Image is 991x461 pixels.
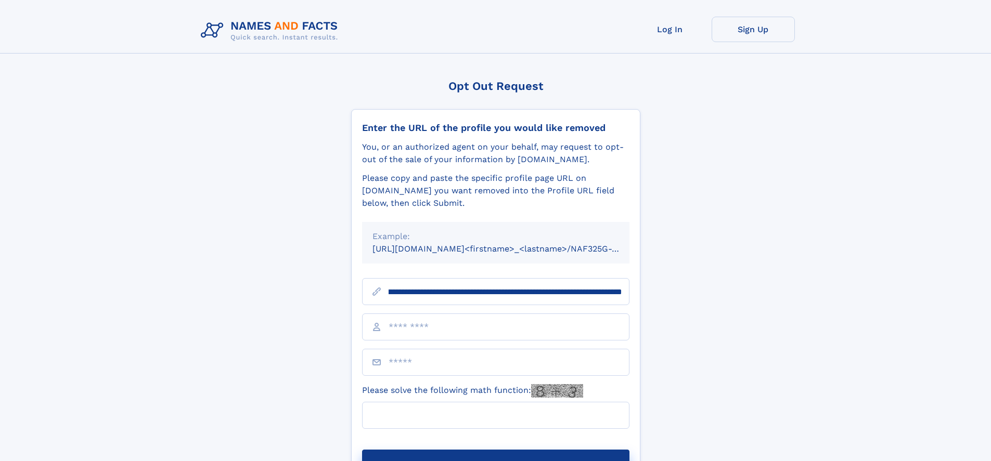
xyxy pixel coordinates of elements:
[372,244,649,254] small: [URL][DOMAIN_NAME]<firstname>_<lastname>/NAF325G-xxxxxxxx
[197,17,346,45] img: Logo Names and Facts
[351,80,640,93] div: Opt Out Request
[712,17,795,42] a: Sign Up
[362,384,583,398] label: Please solve the following math function:
[362,172,629,209] div: Please copy and paste the specific profile page URL on [DOMAIN_NAME] you want removed into the Pr...
[362,141,629,166] div: You, or an authorized agent on your behalf, may request to opt-out of the sale of your informatio...
[628,17,712,42] a: Log In
[372,230,619,243] div: Example:
[362,122,629,134] div: Enter the URL of the profile you would like removed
